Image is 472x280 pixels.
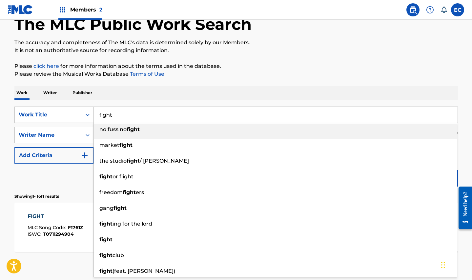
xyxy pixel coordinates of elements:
[409,6,417,14] img: search
[28,225,68,230] span: MLC Song Code :
[426,6,434,14] img: help
[71,86,94,100] p: Publisher
[28,231,43,237] span: ISWC :
[99,189,123,195] span: freedom
[99,268,113,274] strong: fight
[8,5,33,14] img: MLC Logo
[81,151,89,159] img: 9d2ae6d4665cec9f34b9.svg
[113,205,127,211] strong: fight
[99,173,113,180] strong: fight
[68,225,83,230] span: F1761Z
[70,6,102,13] span: Members
[127,126,140,132] strong: fight
[127,158,140,164] strong: fight
[113,252,124,258] span: club
[113,268,175,274] span: (feat. [PERSON_NAME])
[14,70,458,78] p: Please review the Musical Works Database
[119,142,133,148] strong: fight
[14,14,252,34] h1: The MLC Public Work Search
[136,189,144,195] span: ers
[19,111,78,119] div: Work Title
[14,193,59,199] p: Showing 1 - 1 of 1 results
[99,7,102,13] span: 2
[99,158,127,164] span: the studio
[113,221,152,227] span: ing for the lord
[99,126,127,132] span: no fuss no
[58,6,66,14] img: Top Rightsholders
[41,86,59,100] p: Writer
[439,249,472,280] iframe: Chat Widget
[99,221,113,227] strong: fight
[14,86,30,100] p: Work
[14,39,458,47] p: The accuracy and completeness of The MLC's data is determined solely by our Members.
[14,147,94,164] button: Add Criteria
[99,142,119,148] span: market
[129,71,164,77] a: Terms of Use
[33,63,59,69] a: click here
[99,252,113,258] strong: fight
[123,189,136,195] strong: fight
[441,7,447,13] div: Notifications
[113,173,133,180] span: or flight
[19,131,78,139] div: Writer Name
[99,236,113,243] strong: fight
[406,3,420,16] a: Public Search
[14,203,458,252] a: FIGHTMLC Song Code:F1761ZISWC:T0711294904Writers (3)[PERSON_NAME] [PERSON_NAME], [PERSON_NAME], [...
[423,3,437,16] div: Help
[43,231,74,237] span: T0711294904
[454,182,472,234] iframe: Resource Center
[14,62,458,70] p: Please for more information about the terms used in the database.
[99,205,113,211] span: gang
[28,212,83,220] div: FIGHT
[14,107,458,190] form: Search Form
[140,158,189,164] span: / [PERSON_NAME]
[14,47,458,54] p: It is not an authoritative source for recording information.
[451,3,464,16] div: User Menu
[441,255,445,275] div: Drag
